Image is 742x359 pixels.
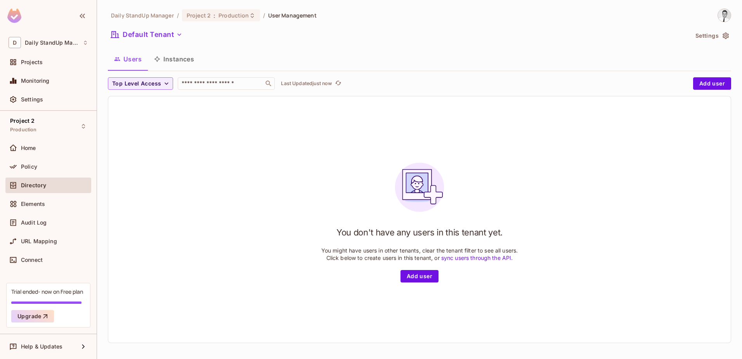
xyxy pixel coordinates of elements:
[108,49,148,69] button: Users
[108,77,173,90] button: Top Level Access
[112,79,161,89] span: Top Level Access
[333,79,343,88] button: refresh
[21,220,47,226] span: Audit Log
[332,79,343,88] span: Click to refresh data
[7,9,21,23] img: SReyMgAAAABJRU5ErkJggg==
[11,288,83,295] div: Trial ended- now on Free plan
[218,12,249,19] span: Production
[11,310,54,322] button: Upgrade
[21,238,57,244] span: URL Mapping
[400,270,439,282] button: Add user
[177,12,179,19] li: /
[268,12,317,19] span: User Management
[213,12,216,19] span: :
[263,12,265,19] li: /
[281,80,332,87] p: Last Updated just now
[321,247,518,261] p: You might have users in other tenants, clear the tenant filter to see all users. Click below to c...
[692,30,731,42] button: Settings
[10,118,35,124] span: Project 2
[108,28,185,41] button: Default Tenant
[21,164,37,170] span: Policy
[718,9,731,22] img: Goran Jovanovic
[21,78,50,84] span: Monitoring
[148,49,200,69] button: Instances
[21,145,36,151] span: Home
[335,80,342,87] span: refresh
[21,257,43,263] span: Connect
[21,96,43,103] span: Settings
[187,12,210,19] span: Project 2
[693,77,731,90] button: Add user
[10,127,37,133] span: Production
[21,343,62,350] span: Help & Updates
[21,201,45,207] span: Elements
[9,37,21,48] span: D
[25,40,79,46] span: Workspace: Daily StandUp Manager
[111,12,174,19] span: the active workspace
[336,227,503,238] h1: You don't have any users in this tenant yet.
[441,254,513,261] a: sync users through the API.
[21,182,46,188] span: Directory
[21,59,43,65] span: Projects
